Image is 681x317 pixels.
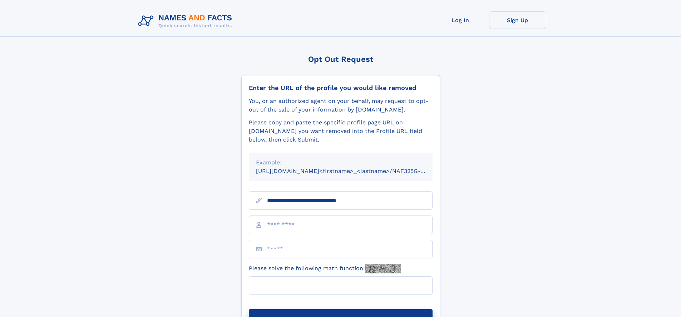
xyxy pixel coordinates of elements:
div: You, or an authorized agent on your behalf, may request to opt-out of the sale of your informatio... [249,97,433,114]
div: Enter the URL of the profile you would like removed [249,84,433,92]
div: Example: [256,158,425,167]
img: Logo Names and Facts [135,11,238,31]
a: Log In [432,11,489,29]
a: Sign Up [489,11,546,29]
label: Please solve the following math function: [249,264,401,273]
div: Opt Out Request [241,55,440,64]
small: [URL][DOMAIN_NAME]<firstname>_<lastname>/NAF325G-xxxxxxxx [256,168,446,174]
div: Please copy and paste the specific profile page URL on [DOMAIN_NAME] you want removed into the Pr... [249,118,433,144]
